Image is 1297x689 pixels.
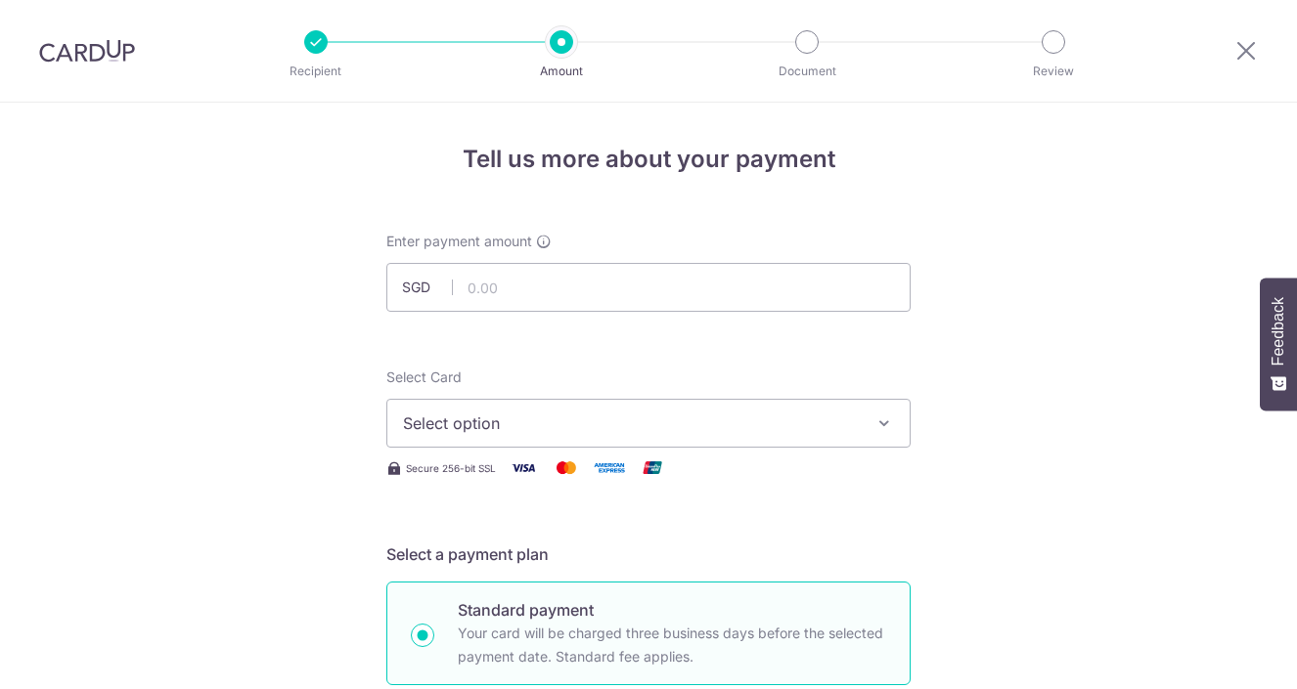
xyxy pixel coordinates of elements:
[1260,278,1297,410] button: Feedback - Show survey
[489,62,634,81] p: Amount
[547,455,586,480] img: Mastercard
[458,622,886,668] p: Your card will be charged three business days before the selected payment date. Standard fee appl...
[402,278,453,297] span: SGD
[244,62,388,81] p: Recipient
[386,542,911,566] h5: Select a payment plan
[735,62,879,81] p: Document
[403,411,859,435] span: Select option
[386,368,462,385] span: translation missing: en.payables.payment_networks.credit_card.summary.labels.select_card
[1270,297,1287,366] span: Feedback
[1171,630,1277,679] iframe: Opens a widget where you can find more information
[633,455,672,480] img: Union Pay
[981,62,1126,81] p: Review
[39,39,135,63] img: CardUp
[458,598,886,622] p: Standard payment
[590,455,629,480] img: American Express
[386,232,532,251] span: Enter payment amount
[386,399,911,448] button: Select option
[386,263,911,312] input: 0.00
[386,142,911,177] h4: Tell us more about your payment
[406,460,496,476] span: Secure 256-bit SSL
[504,455,543,480] img: Visa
